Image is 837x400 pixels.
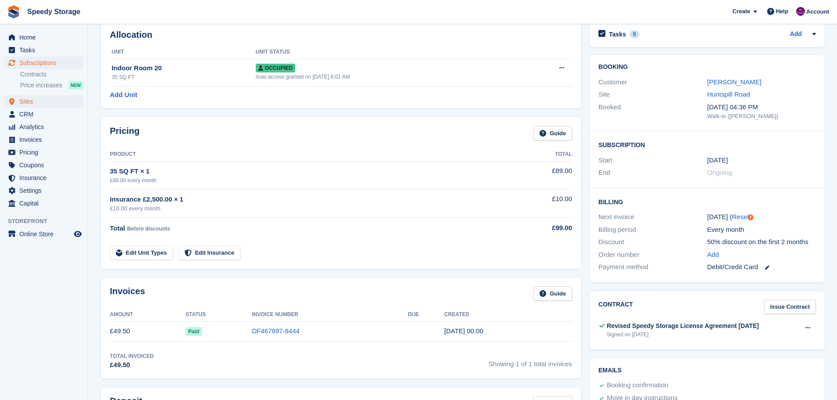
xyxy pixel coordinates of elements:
div: £99.00 [510,223,572,233]
a: menu [4,108,83,120]
img: Dan Jackson [796,7,805,16]
a: Edit Insurance [178,246,241,260]
time: 2025-08-08 23:00:00 UTC [707,155,728,166]
th: Unit Status [256,45,521,59]
a: Speedy Storage [24,4,84,19]
div: Customer [598,77,707,87]
a: menu [4,146,83,159]
a: Price increases NEW [20,80,83,90]
th: Unit [110,45,256,59]
div: 35 SQ FT [112,73,256,81]
div: 50% discount on the first 2 months [707,237,816,247]
span: Tasks [19,44,72,56]
a: [PERSON_NAME] [707,78,761,86]
h2: Subscription [598,140,816,149]
div: Next invoice [598,212,707,222]
span: Total [110,224,125,232]
span: Before discounts [127,226,170,232]
div: Order number [598,250,707,260]
div: Indoor Room 20 [112,63,256,73]
div: 35 SQ FT × 1 [110,166,510,177]
span: Create [732,7,750,16]
h2: Invoices [110,286,145,301]
div: Debit/Credit Card [707,262,816,272]
a: Add Unit [110,90,137,100]
a: menu [4,57,83,69]
span: Paid [185,327,202,336]
a: Add [790,29,802,40]
a: menu [4,159,83,171]
span: Invoices [19,133,72,146]
h2: Allocation [110,30,572,40]
div: Discount [598,237,707,247]
span: Account [806,7,829,16]
time: 2025-08-08 23:00:41 UTC [444,327,483,335]
a: menu [4,95,83,108]
th: Status [185,308,252,322]
span: Capital [19,197,72,209]
h2: Pricing [110,126,140,141]
h2: Emails [598,367,816,374]
div: Payment method [598,262,707,272]
div: 0 [630,30,640,38]
div: End [598,168,707,178]
div: Every month [707,225,816,235]
span: Showing 1 of 1 total invoices [489,352,572,370]
span: Online Store [19,228,72,240]
div: Start [598,155,707,166]
a: menu [4,172,83,184]
th: Product [110,148,510,162]
h2: Booking [598,64,816,71]
a: Add [707,250,719,260]
a: menu [4,31,83,43]
h2: Tasks [609,30,626,38]
td: £10.00 [510,189,572,218]
div: NEW [69,81,83,90]
a: Issue Contract [764,300,816,314]
a: menu [4,133,83,146]
span: Pricing [19,146,72,159]
td: £49.50 [110,321,185,341]
div: Tooltip anchor [746,213,754,221]
span: Home [19,31,72,43]
a: Reset [732,213,749,220]
th: Invoice Number [252,308,408,322]
div: Booking confirmation [607,380,668,391]
a: menu [4,228,83,240]
div: £89.00 every month [110,177,510,184]
div: Booked [598,102,707,121]
span: Insurance [19,172,72,184]
div: Revised Speedy Storage License Agreement [DATE] [607,321,759,331]
div: £10.00 every month [110,204,510,213]
span: Occupied [256,64,295,72]
div: Walk-in ([PERSON_NAME]) [707,112,816,121]
span: Settings [19,184,72,197]
a: menu [4,121,83,133]
div: Total Invoiced [110,352,154,360]
th: Amount [110,308,185,322]
span: Ongoing [707,169,732,176]
span: Help [776,7,788,16]
a: menu [4,44,83,56]
span: Storefront [8,217,87,226]
div: Insurance £2,500.00 × 1 [110,195,510,205]
a: Guide [533,126,572,141]
div: [DATE] ( ) [707,212,816,222]
a: Edit Unit Types [110,246,173,260]
a: Contracts [20,70,83,79]
th: Due [408,308,444,322]
span: Sites [19,95,72,108]
span: Price increases [20,81,62,90]
th: Created [444,308,572,322]
span: Subscriptions [19,57,72,69]
a: Guide [533,286,572,301]
div: [DATE] 04:36 PM [707,102,816,112]
td: £89.00 [510,161,572,189]
div: Billing period [598,225,707,235]
a: menu [4,197,83,209]
a: Huntspill Road [707,90,750,98]
h2: Contract [598,300,633,314]
th: Total [510,148,572,162]
span: Coupons [19,159,72,171]
a: Preview store [72,229,83,239]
